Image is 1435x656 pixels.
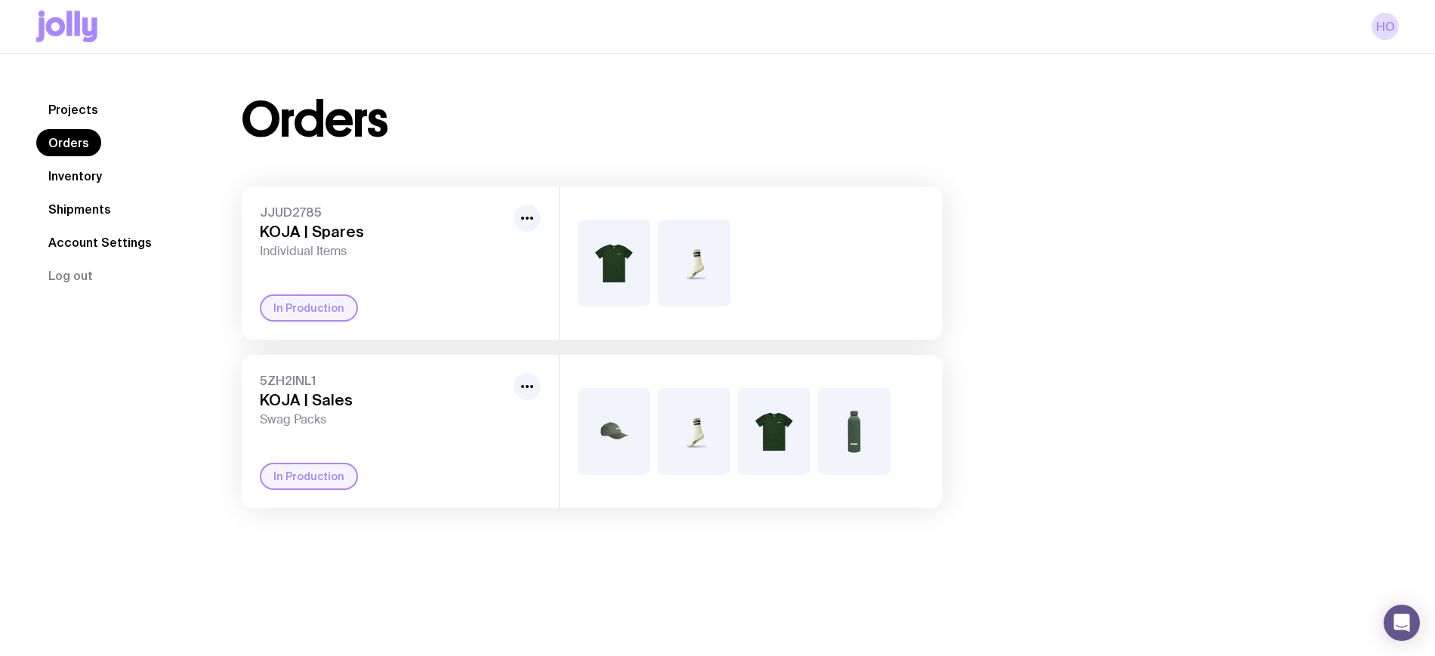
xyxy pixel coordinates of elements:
[260,391,508,409] h3: KOJA | Sales
[1384,605,1420,641] div: Open Intercom Messenger
[36,96,110,123] a: Projects
[260,463,358,490] div: In Production
[36,129,101,156] a: Orders
[260,205,508,220] span: JJUD2785
[1372,13,1399,40] a: HO
[242,96,387,144] h1: Orders
[36,262,105,289] button: Log out
[36,196,123,223] a: Shipments
[260,373,508,388] span: 5ZH2INL1
[36,229,164,256] a: Account Settings
[260,244,508,259] span: Individual Items
[260,294,358,322] div: In Production
[260,223,508,241] h3: KOJA | Spares
[260,412,508,427] span: Swag Packs
[36,162,114,189] a: Inventory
